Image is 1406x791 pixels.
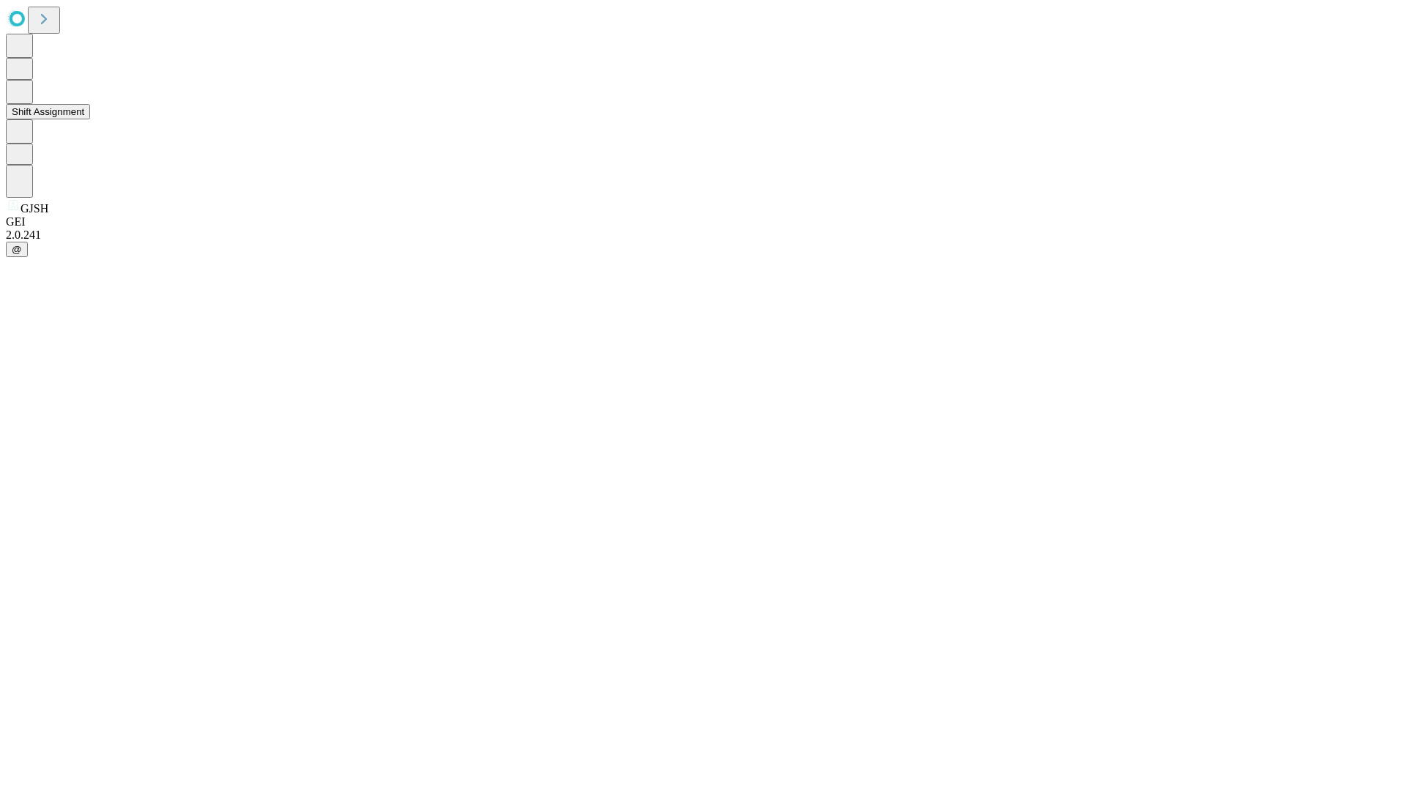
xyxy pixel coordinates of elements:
div: GEI [6,215,1400,229]
div: 2.0.241 [6,229,1400,242]
button: @ [6,242,28,257]
span: GJSH [21,202,48,215]
button: Shift Assignment [6,104,90,119]
span: @ [12,244,22,255]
